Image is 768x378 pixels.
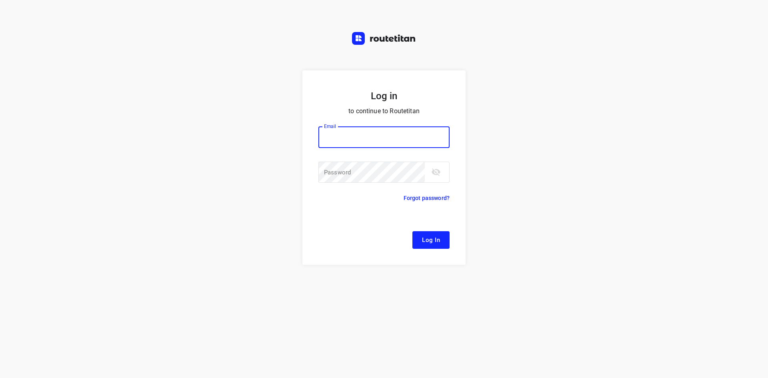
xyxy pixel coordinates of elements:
[428,164,444,180] button: toggle password visibility
[318,90,450,102] h5: Log in
[422,235,440,245] span: Log In
[352,32,416,45] img: Routetitan
[404,193,450,203] p: Forgot password?
[318,106,450,117] p: to continue to Routetitan
[412,231,450,249] button: Log In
